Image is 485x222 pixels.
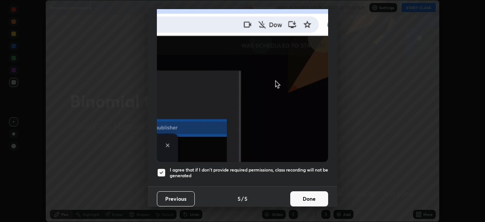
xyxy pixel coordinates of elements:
[244,195,247,203] h4: 5
[157,191,195,206] button: Previous
[238,195,241,203] h4: 5
[170,167,328,179] h5: I agree that if I don't provide required permissions, class recording will not be generated
[241,195,244,203] h4: /
[290,191,328,206] button: Done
